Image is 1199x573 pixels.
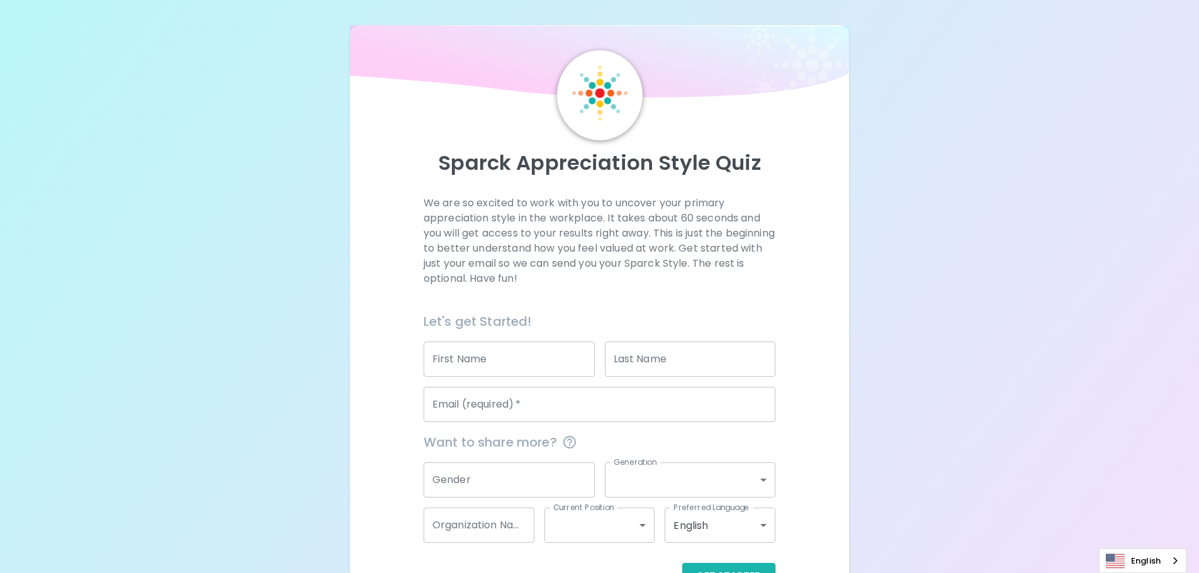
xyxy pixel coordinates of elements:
[665,508,775,543] div: English
[424,311,775,331] h6: Let's get Started!
[562,435,577,450] svg: This information is completely confidential and only used for aggregated appreciation studies at ...
[365,150,835,175] p: Sparck Appreciation Style Quiz
[553,502,614,513] label: Current Position
[1099,548,1186,573] div: Language
[350,25,850,104] img: wave
[614,457,657,467] label: Generation
[1100,549,1186,572] a: English
[572,65,628,121] img: Sparck Logo
[424,196,775,286] p: We are so excited to work with you to uncover your primary appreciation style in the workplace. I...
[424,432,775,452] span: Want to share more?
[673,502,749,513] label: Preferred Language
[1099,548,1186,573] aside: Language selected: English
